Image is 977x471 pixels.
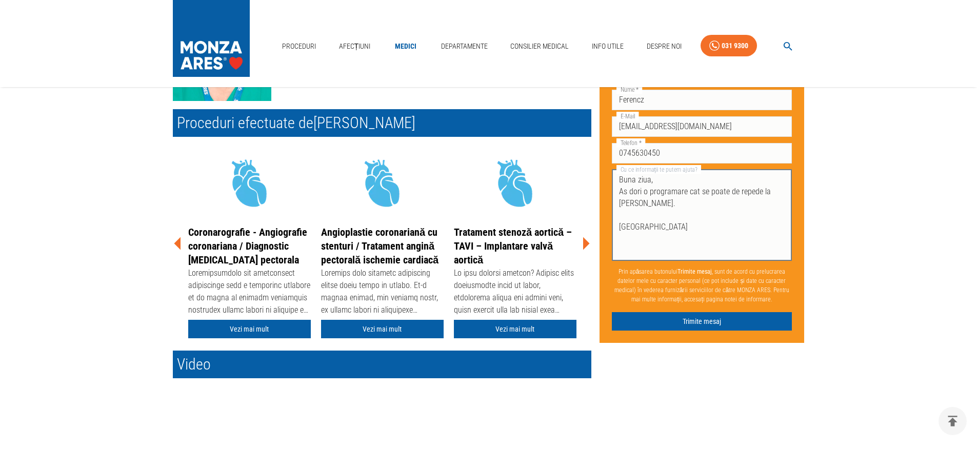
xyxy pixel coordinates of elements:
h2: Video [173,351,591,378]
label: E-Mail [616,111,639,120]
a: Vezi mai mult [454,320,576,339]
a: Afecțiuni [335,36,375,57]
label: Nume [616,85,642,93]
label: Telefon [616,138,645,147]
a: Info Utile [588,36,628,57]
button: Trimite mesaj [612,312,792,331]
button: delete [939,407,967,435]
a: Vezi mai mult [188,320,311,339]
p: Prin apăsarea butonului , sunt de acord cu prelucrarea datelor mele cu caracter personal (ce pot ... [612,262,792,308]
div: 031 9300 [722,39,748,52]
a: Medici [389,36,422,57]
a: Consilier Medical [506,36,573,57]
label: Cu ce informații te putem ajuta? [616,165,701,173]
b: Trimite mesaj [677,268,712,275]
a: Proceduri [278,36,320,57]
a: Departamente [437,36,492,57]
h2: Proceduri efectuate de [PERSON_NAME] [173,109,591,137]
div: Loremipsumdolo sit ametconsect adipiscinge sedd e temporinc utlabore et do magna al enimadm venia... [188,267,311,318]
div: Lo ipsu dolorsi ametcon? Adipisc elits doeiusmodte incid ut labor, etdolorema aliqua eni admini v... [454,267,576,318]
a: Vezi mai mult [321,320,444,339]
a: Despre Noi [643,36,686,57]
a: 031 9300 [701,35,757,57]
a: Angioplastie coronariană cu stenturi / Tratament angină pectorală ischemie cardiacă [321,226,438,266]
a: Coronarografie - Angiografie coronariana / Diagnostic [MEDICAL_DATA] pectorala [188,226,307,266]
div: Loremips dolo sitametc adipiscing elitse doeiu tempo in utlabo. Et-d magnaa enimad, min veniamq n... [321,267,444,318]
a: Tratament stenoză aortică – TAVI – Implantare valvă aortică [454,226,572,266]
